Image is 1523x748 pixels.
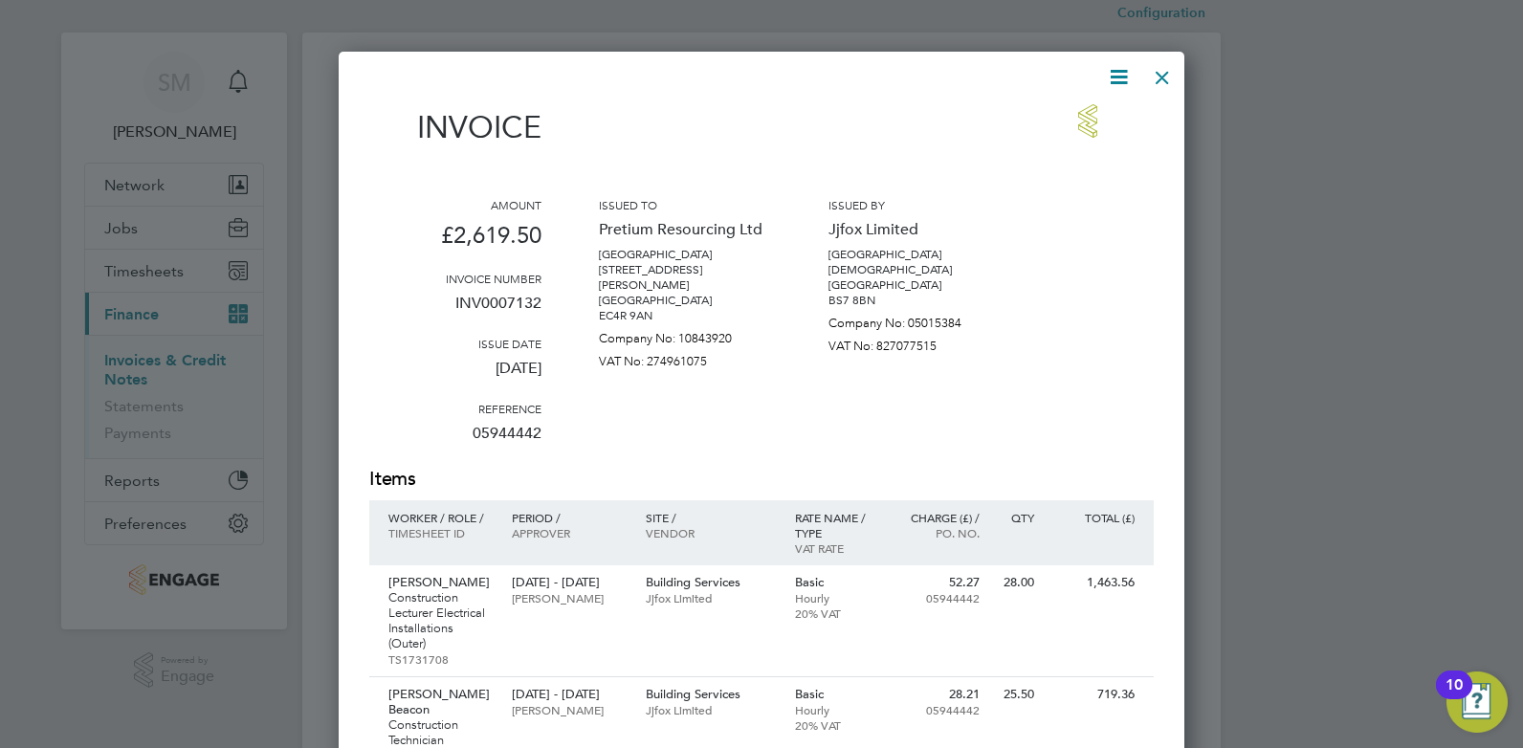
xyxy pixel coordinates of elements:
p: 28.21 [896,687,980,702]
p: Hourly [795,590,878,605]
p: 20% VAT [795,605,878,621]
p: Jjfox Limited [646,702,776,717]
h3: Issued to [599,197,771,212]
p: Po. No. [896,525,980,540]
p: Jjfox Limited [828,212,1001,247]
p: BS7 8BN [828,293,1001,308]
p: Company No: 10843920 [599,323,771,346]
h3: Reference [369,401,541,416]
p: Construction Lecturer Electrical Installations (Outer) [388,590,493,651]
p: 1,463.56 [1053,575,1135,590]
p: £2,619.50 [369,212,541,271]
p: QTY [999,510,1034,525]
img: jjfox-logo-remittance.png [1078,104,1154,138]
h3: Issue date [369,336,541,351]
p: Hourly [795,702,878,717]
h2: Items [369,466,1154,493]
p: [DATE] [369,351,541,401]
p: [DATE] - [DATE] [512,687,626,702]
p: Pretium Resourcing Ltd [599,212,771,247]
p: Charge (£) / [896,510,980,525]
p: VAT rate [795,540,878,556]
p: Total (£) [1053,510,1135,525]
p: [DATE] - [DATE] [512,575,626,590]
p: [GEOGRAPHIC_DATA] [599,247,771,262]
p: Vendor [646,525,776,540]
p: [GEOGRAPHIC_DATA] [599,293,771,308]
p: 719.36 [1053,687,1135,702]
p: 20% VAT [795,717,878,733]
p: Basic [795,687,878,702]
p: Period / [512,510,626,525]
p: Site / [646,510,776,525]
p: Company No: 05015384 [828,308,1001,331]
h3: Amount [369,197,541,212]
p: Approver [512,525,626,540]
p: 05944442 [896,702,980,717]
p: Basic [795,575,878,590]
p: EC4R 9AN [599,308,771,323]
p: 52.27 [896,575,980,590]
p: VAT No: 274961075 [599,346,771,369]
p: Building Services [646,687,776,702]
p: [PERSON_NAME] [388,575,493,590]
p: [GEOGRAPHIC_DATA] [828,277,1001,293]
button: Open Resource Center, 10 new notifications [1446,671,1508,733]
p: 28.00 [999,575,1034,590]
p: [PERSON_NAME] [512,702,626,717]
p: Jjfox Limited [646,590,776,605]
p: Building Services [646,575,776,590]
h3: Issued by [828,197,1001,212]
p: Rate name / type [795,510,878,540]
p: [STREET_ADDRESS][PERSON_NAME] [599,262,771,293]
p: [DEMOGRAPHIC_DATA] [828,262,1001,277]
p: [PERSON_NAME] Beacon [388,687,493,717]
p: 05944442 [896,590,980,605]
h1: Invoice [369,109,541,145]
p: Timesheet ID [388,525,493,540]
p: VAT No: 827077515 [828,331,1001,354]
p: [GEOGRAPHIC_DATA] [828,247,1001,262]
div: 10 [1446,685,1463,710]
p: 25.50 [999,687,1034,702]
p: 05944442 [369,416,541,466]
p: [PERSON_NAME] [512,590,626,605]
p: Worker / Role / [388,510,493,525]
p: INV0007132 [369,286,541,336]
p: TS1731708 [388,651,493,667]
h3: Invoice number [369,271,541,286]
